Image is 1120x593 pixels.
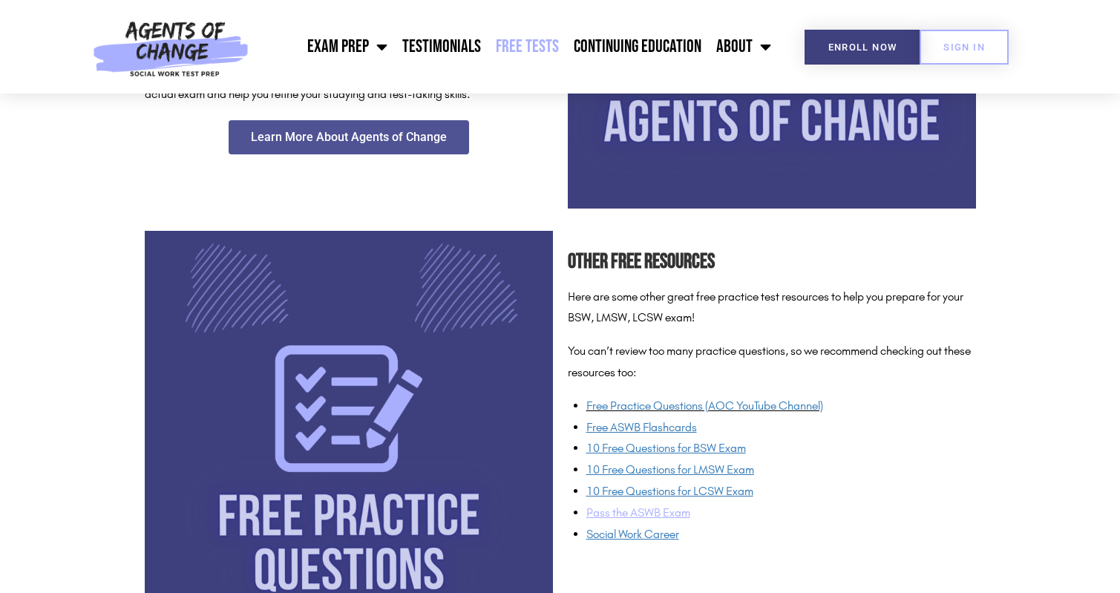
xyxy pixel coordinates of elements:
a: Learn More About Agents of Change [229,120,469,154]
h2: Other Free Resources [568,246,976,279]
nav: Menu [256,28,778,65]
a: Continuing Education [566,28,709,65]
a: 10 Free Questions for BSW Exam [586,441,746,455]
a: SIGN IN [920,30,1009,65]
span: SIGN IN [943,42,985,52]
a: Pass the ASWB Exam [586,505,693,520]
p: You can’t review too many practice questions, so we recommend checking out these resources too: [568,341,976,384]
a: Social Work Career [586,527,679,541]
a: 10 Free Questions for LCSW Exam [586,484,753,498]
span: Learn More About Agents of Change [251,131,447,143]
a: Enroll Now [805,30,921,65]
a: About [709,28,779,65]
a: 10 Free Questions for LMSW Exam [586,462,754,476]
a: Free Practice Questions (AOC YouTube Channel) [586,399,823,413]
a: Free Tests [488,28,566,65]
a: Exam Prep [300,28,395,65]
span: Enroll Now [828,42,897,52]
a: Free ASWB Flashcards [586,420,697,434]
span: Pass the ASWB Exam [586,505,690,520]
p: Here are some other great free practice test resources to help you prepare for your BSW, LMSW, LC... [568,286,976,330]
a: Testimonials [395,28,488,65]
